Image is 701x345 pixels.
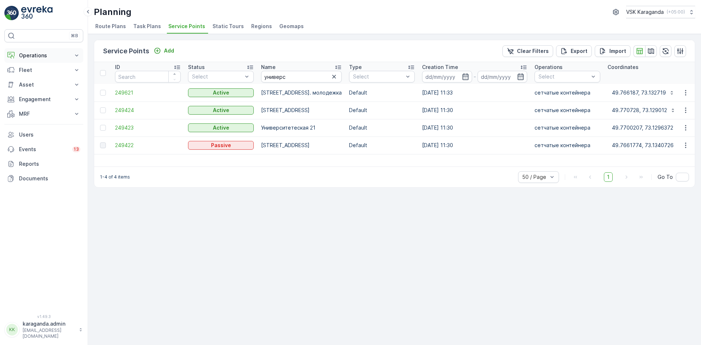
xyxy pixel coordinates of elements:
td: Университетеская 21 [257,119,345,137]
a: Documents [4,171,83,186]
button: Export [556,45,592,57]
p: Active [213,124,229,131]
p: 49.770728, 73.129012 [612,107,667,114]
span: Static Tours [212,23,244,30]
button: 49.766187, 73.132719 [608,87,679,99]
td: сетчатыe контейнера [531,101,604,119]
td: [DATE] 11:30 [418,137,531,154]
button: 49.7700207, 73.1296372 [608,122,686,134]
span: Route Plans [95,23,126,30]
span: Service Points [168,23,205,30]
p: Export [571,47,587,55]
button: Asset [4,77,83,92]
p: Status [188,64,205,71]
button: Passive [188,141,254,150]
p: Passive [211,142,231,149]
p: Creation Time [422,64,458,71]
p: Reports [19,160,80,168]
div: KK [6,324,18,336]
p: Add [164,47,174,54]
img: logo_light-DOdMpM7g.png [21,6,53,20]
td: Default [345,119,418,137]
button: Active [188,123,254,132]
p: karaganda.admin [23,320,75,327]
td: [DATE] 11:30 [418,119,531,137]
div: Toggle Row Selected [100,142,106,148]
p: 49.7700207, 73.1296372 [612,124,673,131]
a: 249423 [115,124,181,131]
p: Coordinates [608,64,639,71]
button: Import [595,45,631,57]
button: Engagement [4,92,83,107]
p: Select [539,73,589,80]
td: [DATE] 11:30 [418,101,531,119]
button: 49.770728, 73.129012 [608,104,680,116]
a: Users [4,127,83,142]
td: [STREET_ADDRESS] [257,101,345,119]
a: 249424 [115,107,181,114]
p: VSK Karaganda [626,8,664,16]
span: Geomaps [279,23,304,30]
p: 49.7661774, 73.1340726 [612,142,674,149]
button: 49.7661774, 73.1340726 [608,139,687,151]
p: Operations [19,52,69,59]
td: Default [345,101,418,119]
span: v 1.49.3 [4,314,83,319]
td: Default [345,84,418,101]
button: VSK Karaganda(+05:00) [626,6,695,18]
p: 49.766187, 73.132719 [612,89,666,96]
p: Operations [535,64,563,71]
p: Select [353,73,403,80]
a: Reports [4,157,83,171]
p: Planning [94,6,131,18]
img: logo [4,6,19,20]
button: Active [188,106,254,115]
p: Events [19,146,68,153]
p: Service Points [103,46,149,56]
td: [STREET_ADDRESS]. молодежка [257,84,345,101]
p: Active [213,107,229,114]
p: 1-4 of 4 items [100,174,130,180]
input: dd/mm/yyyy [422,71,472,83]
td: Default [345,137,418,154]
input: Search [261,71,342,83]
button: MRF [4,107,83,121]
input: Search [115,71,181,83]
div: Toggle Row Selected [100,90,106,96]
p: Engagement [19,96,69,103]
button: Fleet [4,63,83,77]
p: Type [349,64,362,71]
button: KKkaraganda.admin[EMAIL_ADDRESS][DOMAIN_NAME] [4,320,83,339]
span: 1 [604,172,613,182]
span: Regions [251,23,272,30]
td: сетчатыe контейнера [531,119,604,137]
p: ( +05:00 ) [667,9,685,15]
button: Clear Filters [502,45,553,57]
p: Name [261,64,276,71]
p: [EMAIL_ADDRESS][DOMAIN_NAME] [23,327,75,339]
p: Clear Filters [517,47,549,55]
p: Import [609,47,626,55]
button: Add [151,46,177,55]
a: 249621 [115,89,181,96]
a: 249422 [115,142,181,149]
span: Task Plans [133,23,161,30]
input: dd/mm/yyyy [478,71,528,83]
p: MRF [19,110,69,118]
div: Toggle Row Selected [100,107,106,113]
td: сетчатыe контейнера [531,84,604,101]
p: Select [192,73,242,80]
a: Events13 [4,142,83,157]
button: Operations [4,48,83,63]
p: Fleet [19,66,69,74]
td: [DATE] 11:33 [418,84,531,101]
td: [STREET_ADDRESS] [257,137,345,154]
td: сетчатыe контейнера [531,137,604,154]
p: ⌘B [71,33,78,39]
button: Active [188,88,254,97]
p: Documents [19,175,80,182]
